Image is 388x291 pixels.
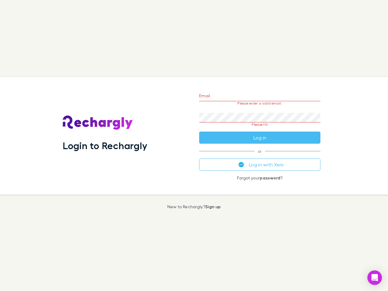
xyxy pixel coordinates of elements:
p: New to Rechargly? [167,204,221,209]
div: Open Intercom Messenger [367,270,382,285]
a: password [260,175,280,180]
p: Forgot your ? [199,176,320,180]
img: Xero's logo [239,162,244,167]
img: Rechargly's Logo [63,115,133,130]
a: Sign up [205,204,221,209]
p: Please enter a valid email. [199,101,320,105]
button: Log in with Xero [199,159,320,171]
p: Please fill [199,122,320,127]
h1: Login to Rechargly [63,140,147,151]
button: Log in [199,132,320,144]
